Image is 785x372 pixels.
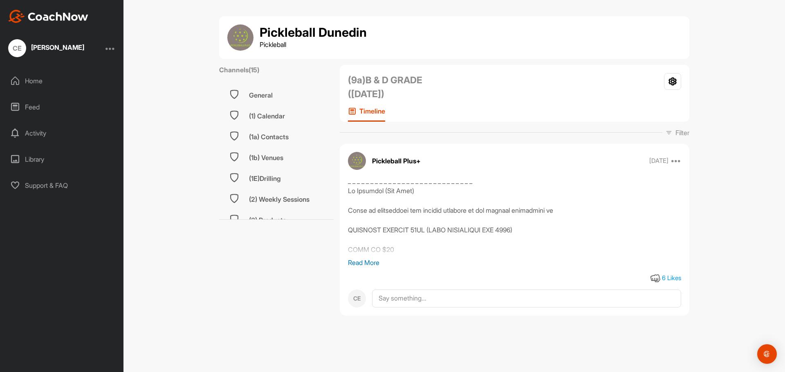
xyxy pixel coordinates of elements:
[348,152,366,170] img: avatar
[8,10,88,23] img: CoachNow
[348,176,681,258] div: _ _ _ _ _ _ _ _ _ _ _ _ _ _ _ _ _ _ _ _ _ _ _ _ _ _ _ _ Lo Ipsumdol (Sit Amet) Conse ad elitseddo...
[260,26,367,40] h1: Pickleball Dunedin
[260,40,367,49] p: Pickleball
[675,128,689,138] p: Filter
[4,71,120,91] div: Home
[31,44,84,51] div: [PERSON_NAME]
[348,73,458,101] h2: (9a)B & D GRADE ([DATE])
[662,274,681,283] div: 6 Likes
[249,153,283,163] div: (1b) Venues
[4,123,120,143] div: Activity
[4,97,120,117] div: Feed
[249,194,310,204] div: (2) Weekly Sessions
[249,111,285,121] div: (1) Calendar
[8,39,26,57] div: CE
[348,258,681,267] p: Read More
[227,25,253,51] img: group
[249,132,289,142] div: (1a) Contacts
[249,90,273,100] div: General
[4,149,120,169] div: Library
[219,65,259,75] label: Channels ( 15 )
[372,156,421,166] p: Pickleball Plus+
[359,107,385,115] p: Timeline
[249,174,281,183] div: (1E)Drilling
[4,175,120,196] div: Support & FAQ
[649,157,668,165] p: [DATE]
[757,344,777,364] div: Open Intercom Messenger
[249,215,286,225] div: (3) Products
[348,290,366,307] div: CE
